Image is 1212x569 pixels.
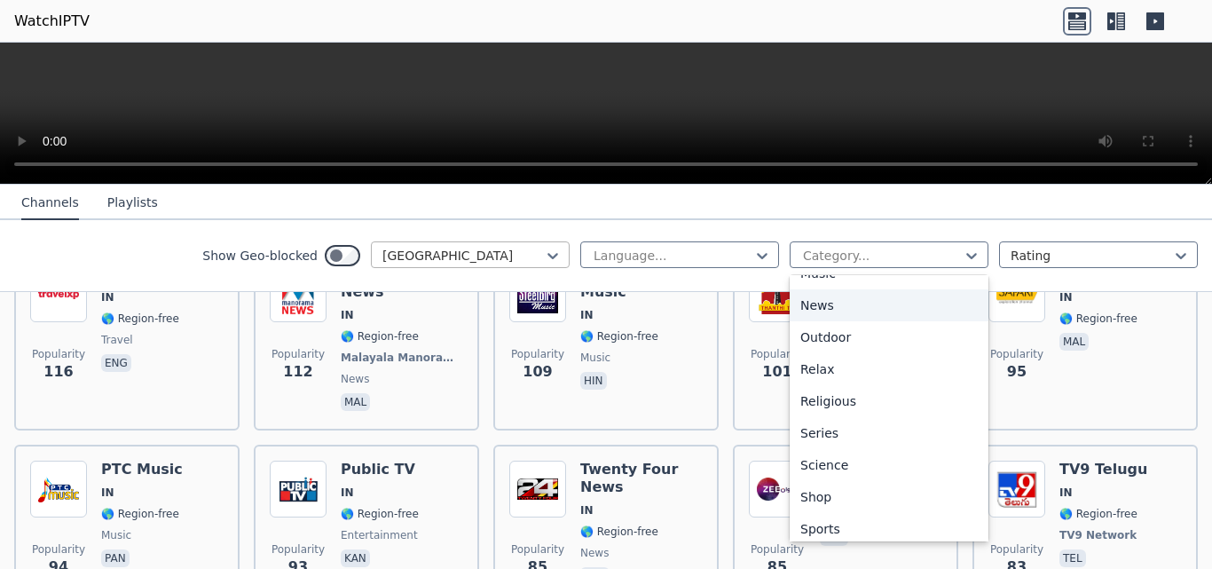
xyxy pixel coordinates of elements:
[790,385,988,417] div: Religious
[1059,333,1089,351] p: mal
[580,329,658,344] span: 🌎 Region-free
[32,542,85,557] span: Popularity
[790,449,988,481] div: Science
[30,461,87,518] img: PTC Music
[101,290,114,304] span: IN
[790,481,988,513] div: Shop
[1059,507,1137,521] span: 🌎 Region-free
[101,354,131,372] p: eng
[341,308,354,322] span: IN
[270,461,327,518] img: Public TV
[580,525,658,539] span: 🌎 Region-free
[101,507,179,521] span: 🌎 Region-free
[270,265,327,322] img: Manorama News
[990,542,1043,557] span: Popularity
[341,461,419,478] h6: Public TV
[790,417,988,449] div: Series
[1007,361,1027,383] span: 95
[32,347,85,361] span: Popularity
[580,308,594,322] span: IN
[790,321,988,353] div: Outdoor
[790,289,988,321] div: News
[990,347,1043,361] span: Popularity
[341,372,369,386] span: news
[341,486,354,500] span: IN
[762,361,791,383] span: 101
[580,546,609,560] span: news
[1059,549,1086,567] p: tel
[341,528,418,542] span: entertainment
[580,351,610,365] span: music
[509,265,566,322] img: Steelbird Music
[101,549,130,567] p: pan
[1059,290,1073,304] span: IN
[101,312,179,326] span: 🌎 Region-free
[1059,312,1137,326] span: 🌎 Region-free
[509,461,566,518] img: Twenty Four News
[101,528,131,542] span: music
[341,549,370,567] p: kan
[341,329,419,344] span: 🌎 Region-free
[101,333,133,347] span: travel
[751,347,804,361] span: Popularity
[43,361,73,383] span: 116
[272,542,325,557] span: Popularity
[511,347,564,361] span: Popularity
[1059,486,1073,500] span: IN
[1059,461,1147,478] h6: TV9 Telugu
[749,461,806,518] img: Zee Alwan
[14,11,90,32] a: WatchIPTV
[101,486,114,500] span: IN
[283,361,312,383] span: 112
[751,542,804,557] span: Popularity
[1059,528,1137,542] span: TV9 Network
[790,353,988,385] div: Relax
[790,513,988,545] div: Sports
[988,461,1045,518] img: TV9 Telugu
[341,507,419,521] span: 🌎 Region-free
[107,186,158,220] button: Playlists
[988,265,1045,322] img: Safari TV
[341,351,460,365] span: Malayala Manorama Television
[580,461,703,496] h6: Twenty Four News
[202,247,318,265] label: Show Geo-blocked
[272,347,325,361] span: Popularity
[580,503,594,518] span: IN
[749,265,806,322] img: Thanthi TV
[341,393,370,411] p: mal
[21,186,79,220] button: Channels
[101,461,183,478] h6: PTC Music
[580,372,607,390] p: hin
[30,265,87,322] img: Travelxp
[511,542,564,557] span: Popularity
[523,361,552,383] span: 109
